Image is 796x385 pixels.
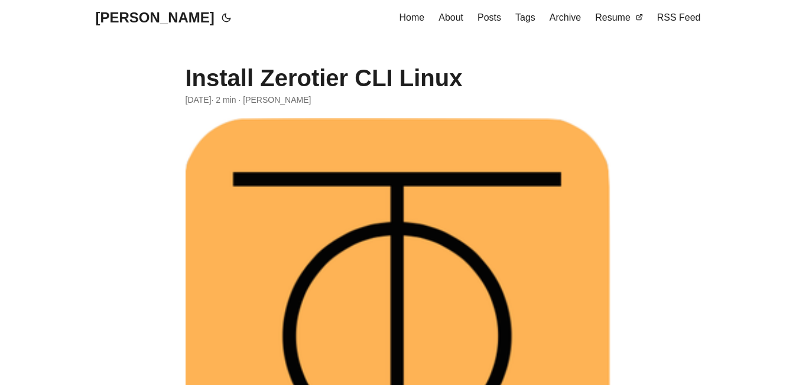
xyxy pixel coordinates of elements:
[186,93,212,106] span: 2020-10-26 00:00:00 +0000 UTC
[438,12,463,22] span: About
[186,64,611,92] h1: Install Zerotier CLI Linux
[399,12,425,22] span: Home
[477,12,501,22] span: Posts
[515,12,535,22] span: Tags
[186,93,611,106] div: · 2 min · [PERSON_NAME]
[550,12,581,22] span: Archive
[657,12,701,22] span: RSS Feed
[595,12,631,22] span: Resume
